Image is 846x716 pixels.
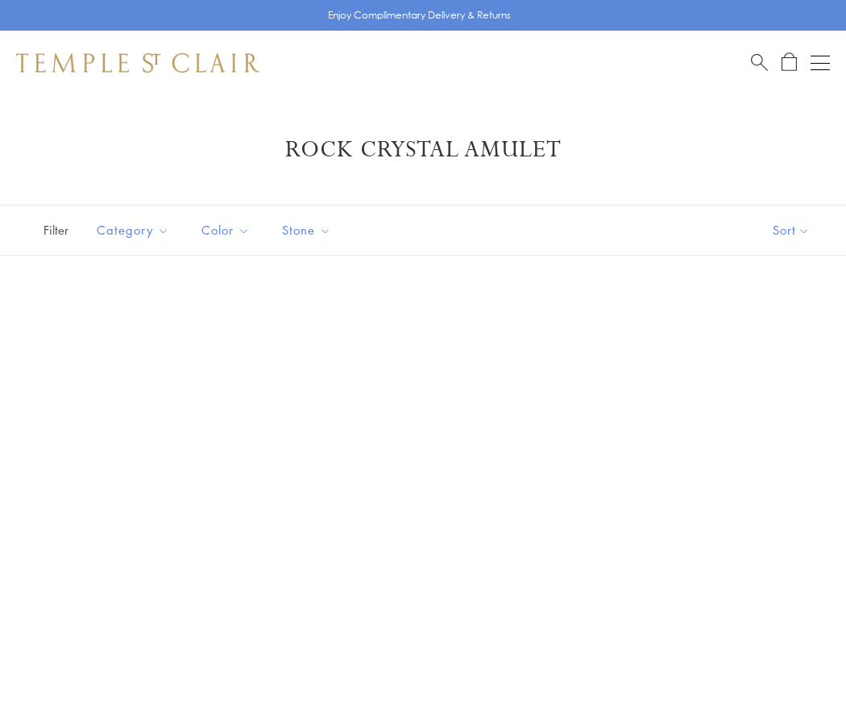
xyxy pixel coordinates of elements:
[736,206,846,255] button: Show sort by
[811,53,830,73] button: Open navigation
[328,7,511,23] p: Enjoy Complimentary Delivery & Returns
[89,220,181,240] span: Category
[16,53,259,73] img: Temple St. Clair
[85,212,181,248] button: Category
[782,52,797,73] a: Open Shopping Bag
[751,52,768,73] a: Search
[193,220,262,240] span: Color
[40,135,806,164] h1: Rock Crystal Amulet
[270,212,343,248] button: Stone
[189,212,262,248] button: Color
[274,220,343,240] span: Stone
